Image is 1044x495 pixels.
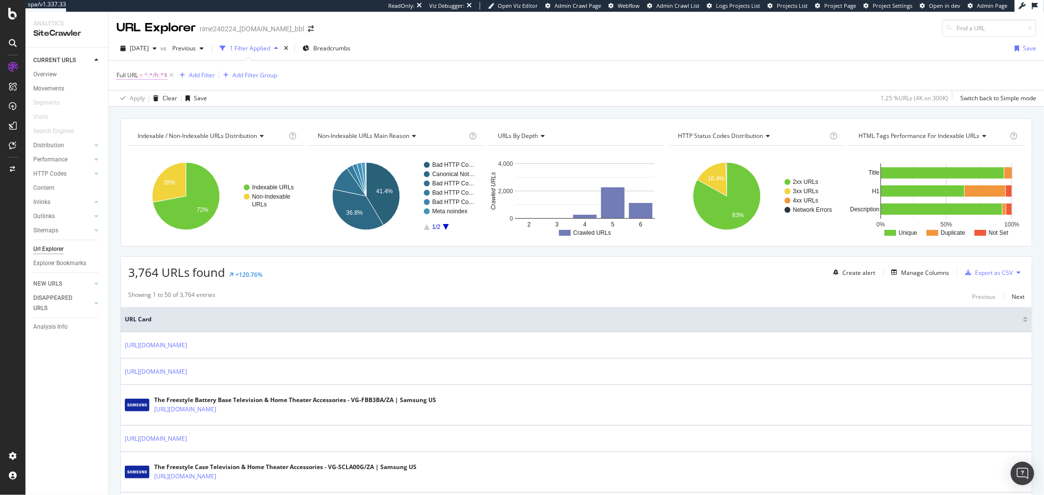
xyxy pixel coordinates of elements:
text: Indexable URLs [252,184,294,191]
svg: A chart. [669,154,844,239]
a: Overview [33,69,101,80]
span: Open in dev [929,2,960,9]
a: Admin Page [968,2,1007,10]
a: Visits [33,112,58,122]
button: Manage Columns [887,267,949,278]
text: H1 [872,188,880,195]
div: Create alert [842,269,875,277]
div: Distribution [33,140,64,151]
div: Segments [33,98,60,108]
span: Webflow [618,2,640,9]
text: 3xx URLs [793,188,818,195]
div: DISAPPEARED URLS [33,293,83,314]
div: Content [33,183,54,193]
a: Logs Projects List [707,2,760,10]
div: Analysis Info [33,322,68,332]
div: Save [1023,44,1036,52]
div: arrow-right-arrow-left [308,25,314,32]
div: Inlinks [33,197,50,207]
div: times [282,44,290,53]
text: 100% [1004,221,1020,228]
div: A chart. [488,154,664,239]
text: 2,000 [498,188,513,195]
text: 16.4% [708,175,724,182]
div: SiteCrawler [33,28,100,39]
div: Add Filter Group [232,71,277,79]
span: 3,764 URLs found [128,264,225,280]
div: 1 Filter Applied [230,44,270,52]
a: Admin Crawl List [647,2,699,10]
text: Bad HTTP Co… [432,199,474,205]
text: 2xx URLs [793,179,818,185]
text: Description [850,206,880,213]
text: 6 [639,221,643,228]
div: Movements [33,84,64,94]
div: +120.76% [235,270,262,279]
div: Clear [162,94,177,102]
span: Previous [168,44,196,52]
div: Viz Debugger: [429,2,464,10]
div: Visits [33,112,48,122]
a: Url Explorer [33,244,101,254]
div: Previous [972,292,996,301]
div: Sitemaps [33,225,58,236]
span: Project Page [824,2,856,9]
span: Open Viz Editor [498,2,538,9]
text: 83% [732,212,744,219]
input: Find a URL [942,20,1036,37]
button: Create alert [829,265,875,280]
div: Save [194,94,207,102]
button: Previous [972,291,996,302]
div: The Freestyle Case Television & Home Theater Accessories - VG-SCLA00G/ZA | Samsung US [154,463,417,472]
a: Inlinks [33,197,92,207]
div: rime240224_[DOMAIN_NAME]_bbl [200,24,304,34]
span: Full URL [116,71,138,79]
div: Showing 1 to 50 of 3,764 entries [128,291,215,302]
svg: A chart. [849,154,1024,239]
text: 2 [528,221,531,228]
text: 72% [197,206,209,213]
div: Search Engines [33,126,74,136]
span: 2025 Sep. 3rd [130,44,149,52]
span: Non-Indexable URLs Main Reason [318,132,409,140]
button: Add Filter Group [219,69,277,81]
a: [URL][DOMAIN_NAME] [125,434,187,444]
div: ReadOnly: [388,2,415,10]
div: Url Explorer [33,244,64,254]
text: Unique [899,229,917,236]
a: [URL][DOMAIN_NAME] [154,405,216,414]
a: Projects List [767,2,808,10]
text: 0 [510,215,513,222]
span: Logs Projects List [716,2,760,9]
div: Switch back to Simple mode [960,94,1036,102]
text: Title [869,169,880,176]
a: HTTP Codes [33,169,92,179]
a: Distribution [33,140,92,151]
text: Duplicate [941,229,965,236]
svg: A chart. [308,154,484,239]
div: URL Explorer [116,20,196,36]
a: Admin Crawl Page [545,2,601,10]
a: Performance [33,155,92,165]
text: 1/2 [432,224,441,230]
text: 4 [583,221,587,228]
div: Export as CSV [975,269,1013,277]
button: Add Filter [176,69,215,81]
a: Project Page [815,2,856,10]
text: Bad HTTP Co… [432,161,474,168]
span: vs [161,44,168,52]
a: Content [33,183,101,193]
button: Previous [168,41,208,56]
span: HTML Tags Performance for Indexable URLs [858,132,980,140]
h4: URLs by Depth [496,128,655,144]
a: Segments [33,98,70,108]
span: URLs by Depth [498,132,538,140]
button: Save [182,90,207,106]
text: Crawled URLs [490,172,497,210]
div: A chart. [128,154,303,239]
div: NEW URLS [33,279,62,289]
div: 1.25 % URLs ( 4K on 300K ) [881,94,948,102]
span: Admin Crawl Page [555,2,601,9]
